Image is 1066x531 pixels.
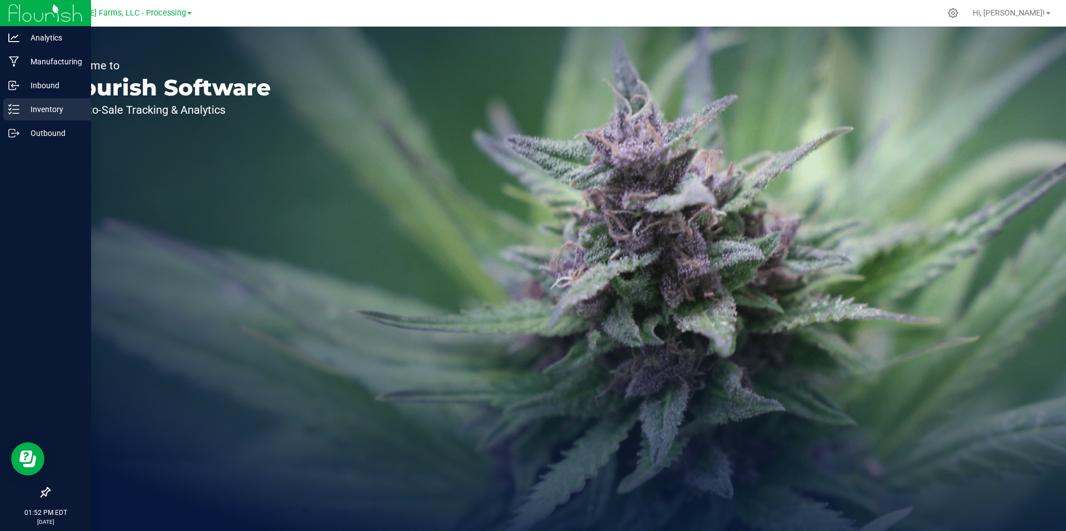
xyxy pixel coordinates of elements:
p: Inbound [19,79,86,92]
p: Manufacturing [19,55,86,68]
p: Welcome to [60,60,271,71]
div: Manage settings [946,8,960,18]
iframe: Resource center [11,442,44,476]
span: [PERSON_NAME] Farms, LLC - Processing [36,8,186,18]
p: Inventory [19,103,86,116]
p: Seed-to-Sale Tracking & Analytics [60,104,271,115]
p: 01:52 PM EDT [5,508,86,518]
inline-svg: Inventory [8,104,19,115]
span: Hi, [PERSON_NAME]! [973,8,1045,17]
p: [DATE] [5,518,86,526]
inline-svg: Manufacturing [8,56,19,67]
p: Analytics [19,31,86,44]
p: Outbound [19,127,86,140]
inline-svg: Analytics [8,32,19,43]
inline-svg: Outbound [8,128,19,139]
p: Flourish Software [60,77,271,99]
inline-svg: Inbound [8,80,19,91]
